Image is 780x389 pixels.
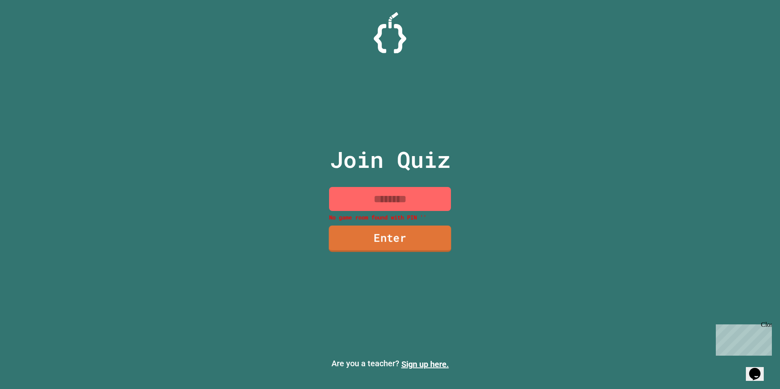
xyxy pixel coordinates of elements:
[329,213,451,222] p: No game room found with PIN ''
[401,359,449,369] a: Sign up here.
[3,3,56,52] div: Chat with us now!Close
[6,357,773,370] p: Are you a teacher?
[330,143,451,176] p: Join Quiz
[329,226,451,252] a: Enter
[713,321,772,356] iframe: chat widget
[746,356,772,381] iframe: chat widget
[374,12,406,53] img: Logo.svg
